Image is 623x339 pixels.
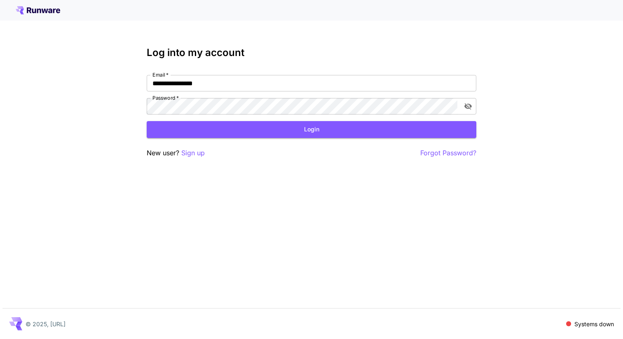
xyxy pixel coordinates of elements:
[574,320,614,328] p: Systems down
[461,99,475,114] button: toggle password visibility
[147,148,205,158] p: New user?
[181,148,205,158] button: Sign up
[26,320,66,328] p: © 2025, [URL]
[152,94,179,101] label: Password
[152,71,169,78] label: Email
[147,47,476,58] h3: Log into my account
[420,148,476,158] button: Forgot Password?
[147,121,476,138] button: Login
